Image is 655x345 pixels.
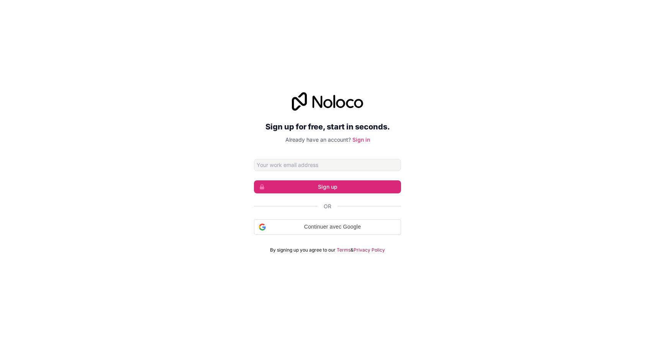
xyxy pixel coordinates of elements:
span: By signing up you agree to our [270,247,336,253]
button: Sign up [254,180,401,193]
span: Already have an account? [285,136,351,143]
a: Terms [337,247,350,253]
h2: Sign up for free, start in seconds. [254,120,401,134]
a: Privacy Policy [354,247,385,253]
div: Continuer avec Google [254,219,401,235]
span: & [350,247,354,253]
span: Or [324,203,331,210]
span: Continuer avec Google [269,223,396,231]
a: Sign in [352,136,370,143]
input: Email address [254,159,401,171]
